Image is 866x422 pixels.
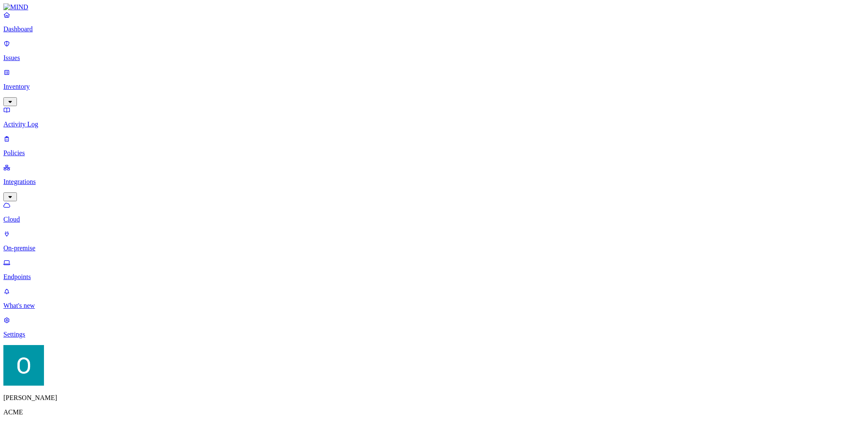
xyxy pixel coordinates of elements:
a: Dashboard [3,11,863,33]
a: Settings [3,316,863,338]
p: Activity Log [3,121,863,128]
a: Endpoints [3,259,863,281]
p: On-premise [3,244,863,252]
p: ACME [3,408,863,416]
p: What's new [3,302,863,310]
a: Policies [3,135,863,157]
img: MIND [3,3,28,11]
a: Issues [3,40,863,62]
p: Issues [3,54,863,62]
p: Policies [3,149,863,157]
a: MIND [3,3,863,11]
p: Dashboard [3,25,863,33]
a: Inventory [3,69,863,105]
p: Endpoints [3,273,863,281]
a: What's new [3,288,863,310]
p: [PERSON_NAME] [3,394,863,402]
img: Ofir Englard [3,345,44,386]
a: Integrations [3,164,863,200]
p: Integrations [3,178,863,186]
p: Cloud [3,216,863,223]
a: Cloud [3,201,863,223]
p: Inventory [3,83,863,90]
a: On-premise [3,230,863,252]
p: Settings [3,331,863,338]
a: Activity Log [3,106,863,128]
